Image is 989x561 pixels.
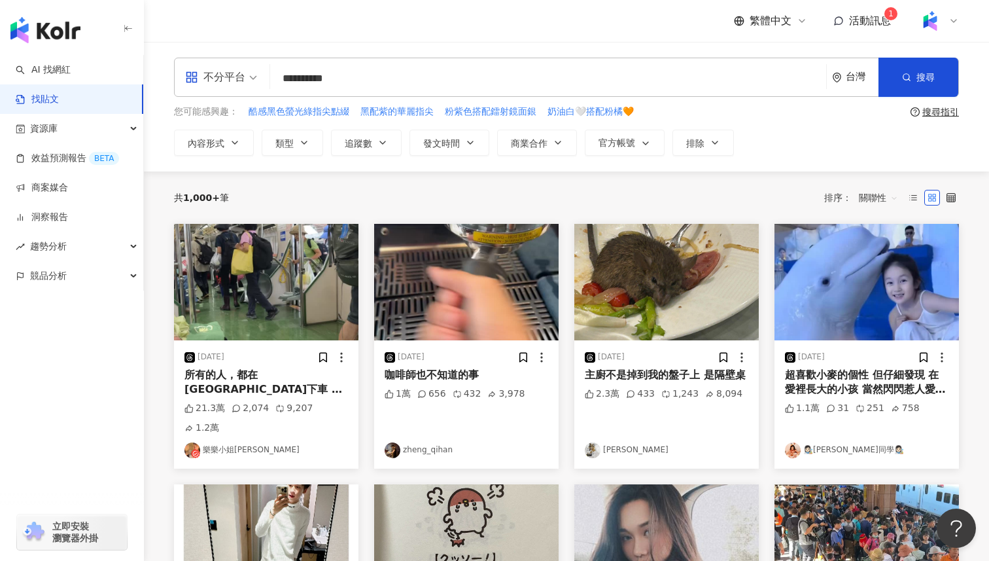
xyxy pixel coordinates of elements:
span: 1 [888,9,894,18]
div: [DATE] [798,352,825,363]
div: 251 [856,402,884,415]
a: KOL Avatar樂樂小姐[PERSON_NAME] [184,443,348,458]
span: 資源庫 [30,114,58,143]
span: 奶油白🤍搭配粉橘🧡 [547,105,634,118]
a: 找貼文 [16,93,59,106]
div: 432 [453,388,481,401]
button: 酷感黑色螢光綠指尖點綴 [248,105,350,119]
button: 排除 [672,130,734,156]
img: KOL Avatar [585,443,600,458]
sup: 1 [884,7,897,20]
span: 活動訊息 [849,14,891,27]
div: 台灣 [846,71,878,82]
img: KOL Avatar [785,443,801,458]
a: 商案媒合 [16,181,68,194]
div: 不分平台 [185,67,245,88]
div: 21.3萬 [184,402,225,415]
img: post-image [774,224,959,340]
a: searchAI 找網紅 [16,63,71,77]
span: 黑配紫的華麗指尖 [360,105,434,118]
img: post-image [174,224,358,340]
span: 商業合作 [511,138,547,149]
span: 繁體中文 [750,14,791,28]
div: 433 [626,388,655,401]
button: 發文時間 [409,130,489,156]
img: logo [10,17,80,43]
img: post-image [374,224,559,340]
button: 黑配紫的華麗指尖 [360,105,434,119]
button: 粉紫色搭配鐳射鏡面銀 [444,105,537,119]
span: 酷感黑色螢光綠指尖點綴 [249,105,349,118]
span: question-circle [911,107,920,117]
span: 您可能感興趣： [174,105,238,118]
img: Kolr%20app%20icon%20%281%29.png [918,9,943,33]
div: 8,094 [705,388,742,401]
span: 立即安裝 瀏覽器外掛 [52,520,98,544]
div: [DATE] [398,352,425,363]
span: rise [16,242,25,251]
span: 競品分析 [30,261,67,291]
div: 3,978 [487,388,525,401]
img: chrome extension [21,522,46,543]
span: 排除 [686,138,704,149]
a: KOL Avatar👩🏻‍🎨[PERSON_NAME]同學👩🏻‍🎨 [785,443,948,458]
div: 咖啡師也不知道的事 [385,368,548,382]
span: 粉紫色搭配鐳射鏡面銀 [445,105,536,118]
button: 內容形式 [174,130,254,156]
div: 2,074 [232,402,269,415]
span: 追蹤數 [345,138,372,149]
span: 內容形式 [188,138,224,149]
a: 效益預測報告BETA [16,152,119,165]
button: 官方帳號 [585,130,665,156]
div: 31 [826,402,849,415]
button: 奶油白🤍搭配粉橘🧡 [547,105,634,119]
div: 排序： [824,187,905,208]
button: 商業合作 [497,130,577,156]
div: 9,207 [275,402,313,415]
a: chrome extension立即安裝 瀏覽器外掛 [17,515,127,550]
button: 類型 [262,130,323,156]
a: KOL Avatar[PERSON_NAME] [585,443,748,458]
a: KOL Avatarzheng_qihan [385,443,548,458]
span: 類型 [275,138,294,149]
img: post-image [574,224,759,340]
div: 1.2萬 [184,422,219,435]
span: appstore [185,71,198,84]
div: 所有的人，都在[GEOGRAPHIC_DATA]下車 這個畫面太感動 [184,368,348,397]
div: 1萬 [385,388,411,401]
div: [DATE] [598,352,625,363]
span: 關聯性 [859,187,898,208]
img: KOL Avatar [184,443,200,458]
div: 2.3萬 [585,388,619,401]
span: environment [832,73,842,82]
a: 洞察報告 [16,211,68,224]
div: 1.1萬 [785,402,820,415]
span: 1,000+ [183,192,220,203]
div: 主廚不是掉到我的盤子上 是隔壁桌 [585,368,748,382]
span: 趨勢分析 [30,232,67,261]
div: [DATE] [198,352,224,363]
button: 追蹤數 [331,130,402,156]
div: 共 筆 [174,192,229,203]
span: 官方帳號 [599,137,635,148]
button: 搜尋 [878,58,958,97]
iframe: Help Scout Beacon - Open [937,509,976,548]
span: 發文時間 [423,138,460,149]
img: KOL Avatar [385,443,400,458]
div: 超喜歡小麥的個性 但仔細發現 在愛裡長大的小孩 當然閃閃惹人愛😍😍😍😍😍 [785,368,948,397]
div: 656 [417,388,446,401]
div: 搜尋指引 [922,107,959,117]
div: 758 [891,402,920,415]
span: 搜尋 [916,72,935,82]
div: 1,243 [661,388,699,401]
